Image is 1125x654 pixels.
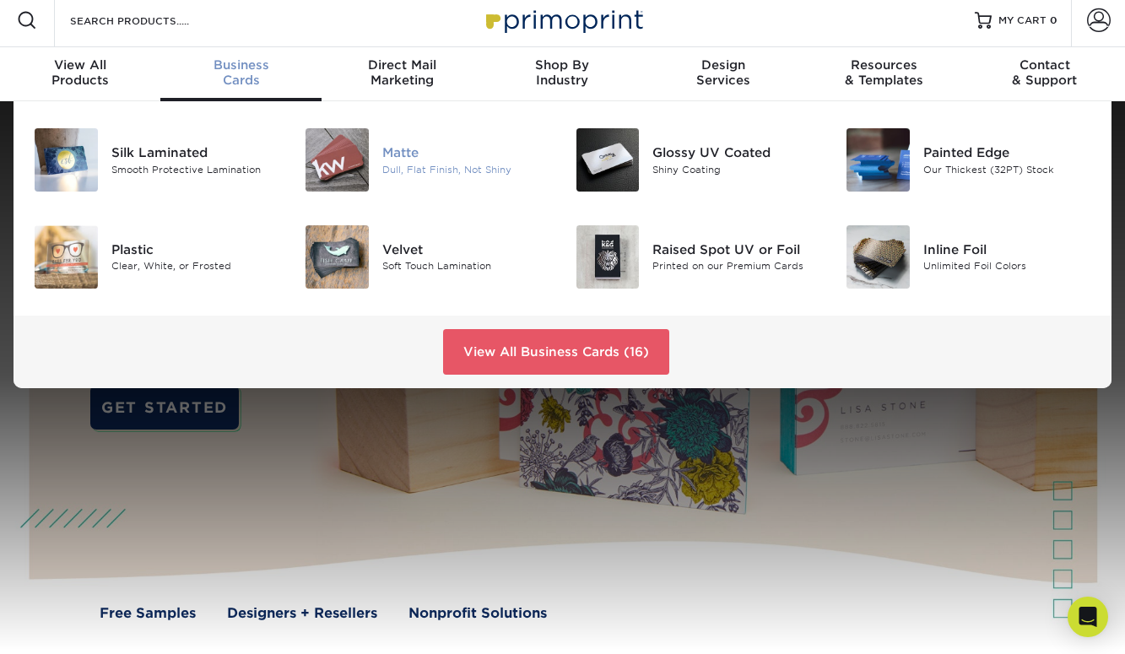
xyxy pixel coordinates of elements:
[643,47,803,101] a: DesignServices
[34,122,279,198] a: Silk Laminated Business Cards Silk Laminated Smooth Protective Lamination
[846,128,910,192] img: Painted Edge Business Cards
[923,143,1091,162] div: Painted Edge
[482,47,642,101] a: Shop ByIndustry
[643,57,803,88] div: Services
[443,329,669,375] a: View All Business Cards (16)
[482,57,642,88] div: Industry
[322,47,482,101] a: Direct MailMarketing
[1050,14,1057,26] span: 0
[1068,597,1108,637] div: Open Intercom Messenger
[576,225,640,289] img: Raised Spot UV or Foil Business Cards
[923,259,1091,273] div: Unlimited Foil Colors
[305,122,550,198] a: Matte Business Cards Matte Dull, Flat Finish, Not Shiny
[652,143,820,162] div: Glossy UV Coated
[923,241,1091,259] div: Inline Foil
[643,57,803,73] span: Design
[35,128,98,192] img: Silk Laminated Business Cards
[479,2,647,38] img: Primoprint
[111,241,279,259] div: Plastic
[111,162,279,176] div: Smooth Protective Lamination
[34,219,279,295] a: Plastic Business Cards Plastic Clear, White, or Frosted
[382,162,550,176] div: Dull, Flat Finish, Not Shiny
[306,128,369,192] img: Matte Business Cards
[965,57,1125,88] div: & Support
[576,122,821,198] a: Glossy UV Coated Business Cards Glossy UV Coated Shiny Coating
[965,57,1125,73] span: Contact
[846,122,1091,198] a: Painted Edge Business Cards Painted Edge Our Thickest (32PT) Stock
[652,259,820,273] div: Printed on our Premium Cards
[160,57,321,88] div: Cards
[923,162,1091,176] div: Our Thickest (32PT) Stock
[322,57,482,88] div: Marketing
[652,241,820,259] div: Raised Spot UV or Foil
[111,143,279,162] div: Silk Laminated
[846,219,1091,295] a: Inline Foil Business Cards Inline Foil Unlimited Foil Colors
[965,47,1125,101] a: Contact& Support
[382,241,550,259] div: Velvet
[322,57,482,73] span: Direct Mail
[111,259,279,273] div: Clear, White, or Frosted
[305,219,550,295] a: Velvet Business Cards Velvet Soft Touch Lamination
[160,47,321,101] a: BusinessCards
[803,57,964,73] span: Resources
[846,225,910,289] img: Inline Foil Business Cards
[160,57,321,73] span: Business
[382,259,550,273] div: Soft Touch Lamination
[998,14,1047,28] span: MY CART
[306,225,369,289] img: Velvet Business Cards
[576,219,821,295] a: Raised Spot UV or Foil Business Cards Raised Spot UV or Foil Printed on our Premium Cards
[482,57,642,73] span: Shop By
[652,162,820,176] div: Shiny Coating
[382,143,550,162] div: Matte
[803,47,964,101] a: Resources& Templates
[576,128,640,192] img: Glossy UV Coated Business Cards
[803,57,964,88] div: & Templates
[68,10,233,30] input: SEARCH PRODUCTS.....
[35,225,98,289] img: Plastic Business Cards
